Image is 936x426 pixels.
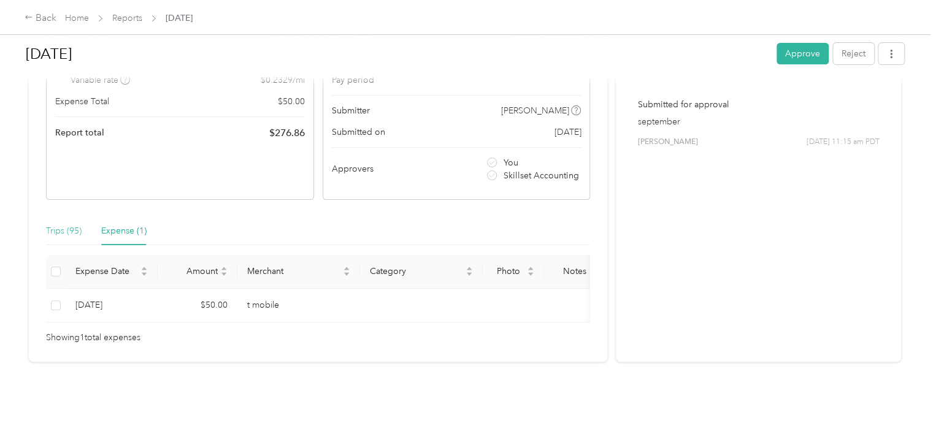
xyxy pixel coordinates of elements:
[269,126,305,140] span: $ 276.86
[466,270,473,278] span: caret-down
[527,270,534,278] span: caret-down
[343,270,350,278] span: caret-down
[493,266,524,276] span: Photo
[343,265,350,272] span: caret-up
[237,289,360,322] td: t mobile
[332,126,385,139] span: Submitted on
[66,289,158,322] td: 9-1-2025
[527,265,534,272] span: caret-up
[75,266,138,276] span: Expense Date
[332,104,370,117] span: Submitter
[360,255,483,289] th: Category
[777,43,829,64] button: Approve
[158,289,237,322] td: $50.00
[637,98,880,111] p: Submitted for approval
[483,255,544,289] th: Photo
[55,126,104,139] span: Report total
[25,11,56,26] div: Back
[65,13,89,23] a: Home
[554,126,581,139] span: [DATE]
[466,265,473,272] span: caret-up
[807,137,880,148] span: [DATE] 11:15 am PDT
[247,266,340,276] span: Merchant
[46,331,140,344] span: Showing 1 total expenses
[278,95,305,108] span: $ 50.00
[66,255,158,289] th: Expense Date
[26,39,768,69] h1: Sep 2025
[504,156,518,169] span: You
[504,169,579,182] span: Skillset Accounting
[220,265,228,272] span: caret-up
[637,115,880,128] p: september
[101,224,147,238] div: Expense (1)
[140,270,148,278] span: caret-down
[167,266,218,276] span: Amount
[140,265,148,272] span: caret-up
[867,357,936,426] iframe: Everlance-gr Chat Button Frame
[46,224,82,238] div: Trips (95)
[220,270,228,278] span: caret-down
[237,255,360,289] th: Merchant
[833,43,874,64] button: Reject
[112,13,142,23] a: Reports
[637,137,697,148] span: [PERSON_NAME]
[501,104,569,117] span: [PERSON_NAME]
[166,12,193,25] span: [DATE]
[544,255,605,289] th: Notes
[158,255,237,289] th: Amount
[55,95,109,108] span: Expense Total
[370,266,463,276] span: Category
[332,162,374,175] span: Approvers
